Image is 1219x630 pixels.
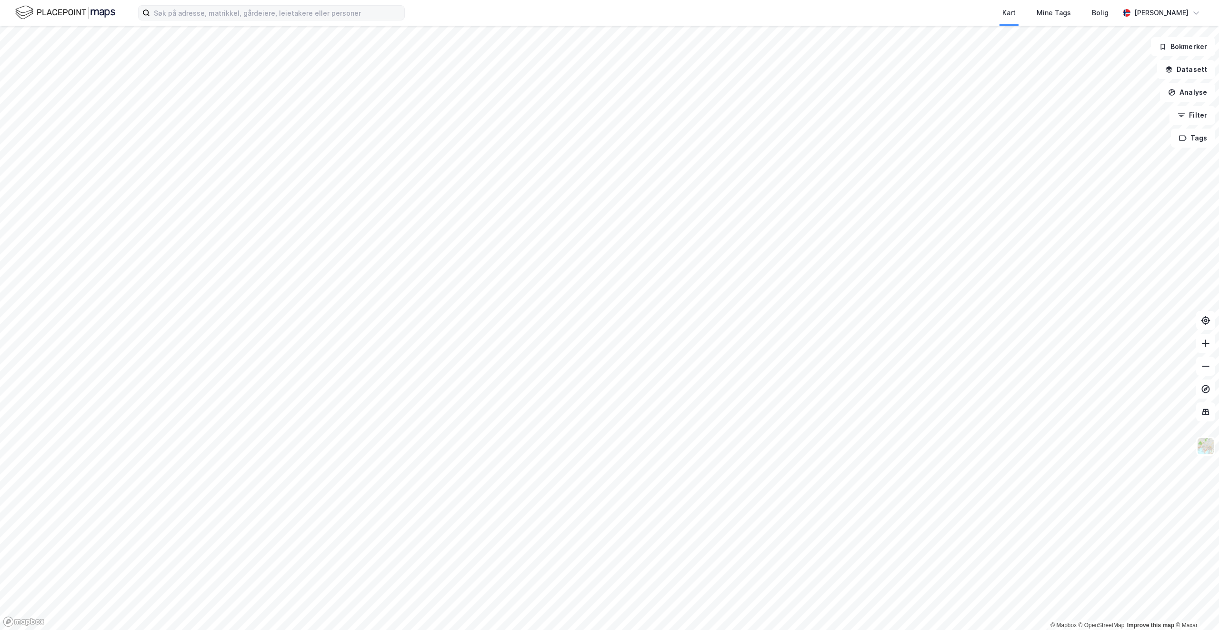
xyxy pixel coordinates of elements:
div: Bolig [1092,7,1109,19]
div: Mine Tags [1037,7,1071,19]
iframe: Chat Widget [1171,584,1219,630]
div: Kontrollprogram for chat [1171,584,1219,630]
div: [PERSON_NAME] [1134,7,1189,19]
img: Z [1197,437,1215,455]
button: Analyse [1160,83,1215,102]
img: logo.f888ab2527a4732fd821a326f86c7f29.svg [15,4,115,21]
a: Mapbox [1050,622,1077,629]
button: Datasett [1157,60,1215,79]
input: Søk på adresse, matrikkel, gårdeiere, leietakere eller personer [150,6,404,20]
a: Mapbox homepage [3,616,45,627]
button: Bokmerker [1151,37,1215,56]
button: Filter [1169,106,1215,125]
button: Tags [1171,129,1215,148]
div: Kart [1002,7,1016,19]
a: Improve this map [1127,622,1174,629]
a: OpenStreetMap [1079,622,1125,629]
